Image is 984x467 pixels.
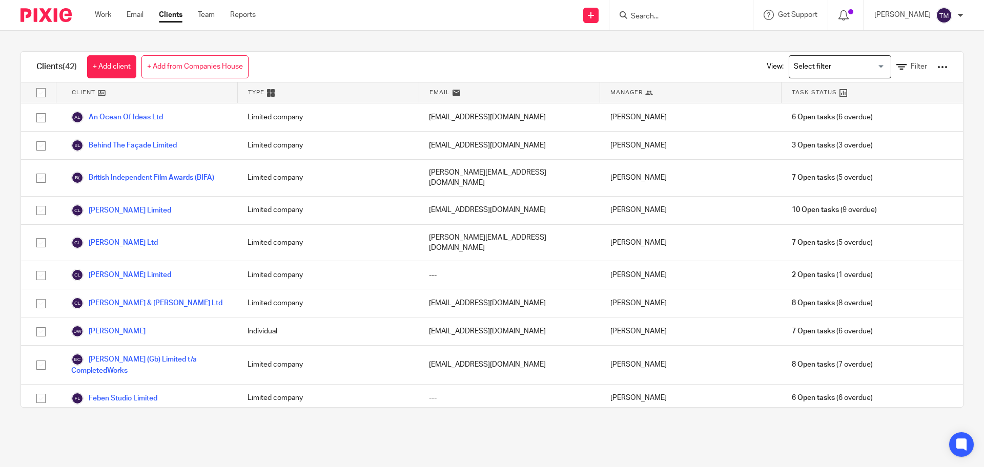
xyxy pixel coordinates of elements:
[31,83,51,102] input: Select all
[198,10,215,20] a: Team
[71,325,146,337] a: [PERSON_NAME]
[230,10,256,20] a: Reports
[419,317,600,345] div: [EMAIL_ADDRESS][DOMAIN_NAME]
[792,270,835,280] span: 2 Open tasks
[127,10,143,20] a: Email
[792,140,873,151] span: (3 overdue)
[419,132,600,159] div: [EMAIL_ADDRESS][DOMAIN_NAME]
[790,58,885,76] input: Search for option
[237,225,419,261] div: Limited company
[792,326,835,336] span: 7 Open tasks
[141,55,249,78] a: + Add from Companies House
[792,205,839,215] span: 10 Open tasks
[71,204,84,217] img: svg%3E
[63,62,77,71] span: (42)
[792,205,877,215] span: (9 overdue)
[600,261,782,289] div: [PERSON_NAME]
[792,393,873,403] span: (6 overdue)
[600,103,782,131] div: [PERSON_NAME]
[792,88,837,97] span: Task Status
[792,359,835,370] span: 8 Open tasks
[71,204,171,217] a: [PERSON_NAME] Limited
[419,385,600,412] div: ---
[792,298,835,308] span: 8 Open tasks
[71,111,163,123] a: An Ocean Of Ideas Ltd
[71,237,158,249] a: [PERSON_NAME] Ltd
[610,88,643,97] span: Manager
[600,132,782,159] div: [PERSON_NAME]
[792,112,873,122] span: (6 overdue)
[600,197,782,224] div: [PERSON_NAME]
[20,8,72,22] img: Pixie
[87,55,136,78] a: + Add client
[419,261,600,289] div: ---
[600,385,782,412] div: [PERSON_NAME]
[71,297,84,309] img: svg%3E
[237,103,419,131] div: Limited company
[159,10,182,20] a: Clients
[792,238,873,248] span: (5 overdue)
[71,353,84,366] img: svg%3E
[71,392,84,405] img: svg%3E
[95,10,111,20] a: Work
[792,359,873,370] span: (7 overdue)
[792,140,835,151] span: 3 Open tasks
[778,11,817,18] span: Get Support
[792,173,873,183] span: (5 overdue)
[630,12,722,22] input: Search
[429,88,450,97] span: Email
[419,103,600,131] div: [EMAIL_ADDRESS][DOMAIN_NAME]
[792,112,835,122] span: 6 Open tasks
[71,172,214,184] a: British Independent Film Awards (BIFA)
[600,160,782,196] div: [PERSON_NAME]
[72,88,95,97] span: Client
[237,317,419,345] div: Individual
[874,10,931,20] p: [PERSON_NAME]
[936,7,952,24] img: svg%3E
[71,172,84,184] img: svg%3E
[71,392,157,405] a: Feben Studio Limited
[751,52,948,82] div: View:
[419,346,600,384] div: [EMAIL_ADDRESS][DOMAIN_NAME]
[36,61,77,72] h1: Clients
[237,385,419,412] div: Limited company
[248,88,264,97] span: Type
[419,160,600,196] div: [PERSON_NAME][EMAIL_ADDRESS][DOMAIN_NAME]
[911,63,927,70] span: Filter
[71,297,222,309] a: [PERSON_NAME] & [PERSON_NAME] Ltd
[600,289,782,317] div: [PERSON_NAME]
[71,139,84,152] img: svg%3E
[792,173,835,183] span: 7 Open tasks
[600,317,782,345] div: [PERSON_NAME]
[237,132,419,159] div: Limited company
[600,346,782,384] div: [PERSON_NAME]
[419,225,600,261] div: [PERSON_NAME][EMAIL_ADDRESS][DOMAIN_NAME]
[71,353,227,376] a: [PERSON_NAME] (Gb) Limited t/a CompletedWorks
[792,238,835,248] span: 7 Open tasks
[237,160,419,196] div: Limited company
[71,325,84,337] img: svg%3E
[600,225,782,261] div: [PERSON_NAME]
[419,289,600,317] div: [EMAIL_ADDRESS][DOMAIN_NAME]
[71,269,84,281] img: svg%3E
[237,197,419,224] div: Limited company
[792,326,873,336] span: (6 overdue)
[71,139,177,152] a: Behind The Façade Limited
[792,298,873,308] span: (8 overdue)
[419,197,600,224] div: [EMAIL_ADDRESS][DOMAIN_NAME]
[792,393,835,403] span: 6 Open tasks
[71,237,84,249] img: svg%3E
[789,55,891,78] div: Search for option
[71,111,84,123] img: svg%3E
[237,289,419,317] div: Limited company
[237,261,419,289] div: Limited company
[71,269,171,281] a: [PERSON_NAME] Limited
[792,270,873,280] span: (1 overdue)
[237,346,419,384] div: Limited company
